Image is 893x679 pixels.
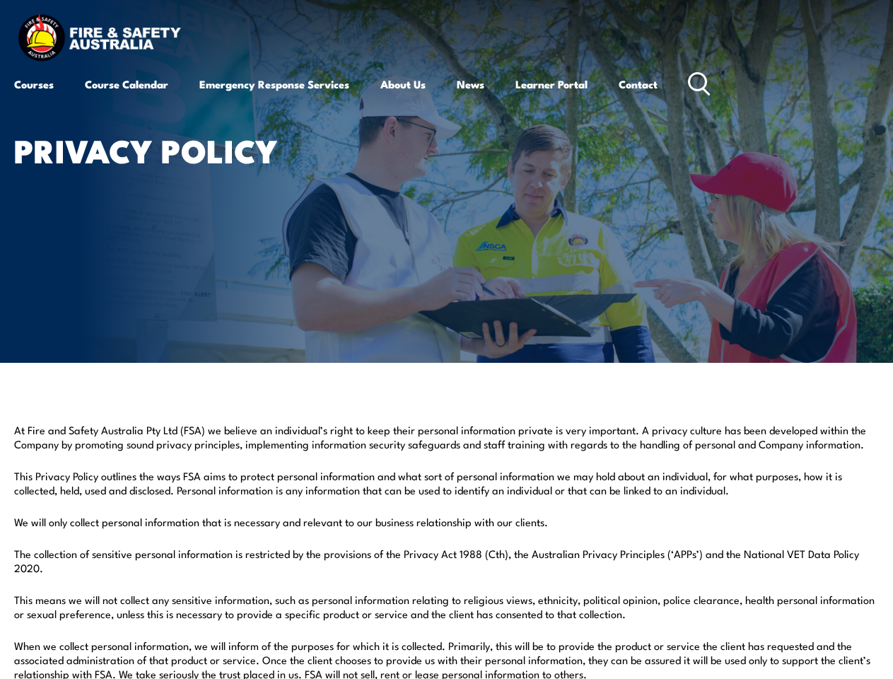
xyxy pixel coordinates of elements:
p: The collection of sensitive personal information is restricted by the provisions of the Privacy A... [14,547,879,575]
a: Contact [619,67,658,101]
p: At Fire and Safety Australia Pty Ltd (FSA) we believe an individual’s right to keep their persona... [14,423,879,451]
p: We will only collect personal information that is necessary and relevant to our business relation... [14,515,879,529]
a: News [457,67,484,101]
h1: Privacy Policy [14,136,363,163]
a: Course Calendar [85,67,168,101]
p: This means we will not collect any sensitive information, such as personal information relating t... [14,593,879,621]
a: About Us [380,67,426,101]
a: Courses [14,67,54,101]
a: Learner Portal [515,67,588,101]
a: Emergency Response Services [199,67,349,101]
p: This Privacy Policy outlines the ways FSA aims to protect personal information and what sort of p... [14,469,879,497]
